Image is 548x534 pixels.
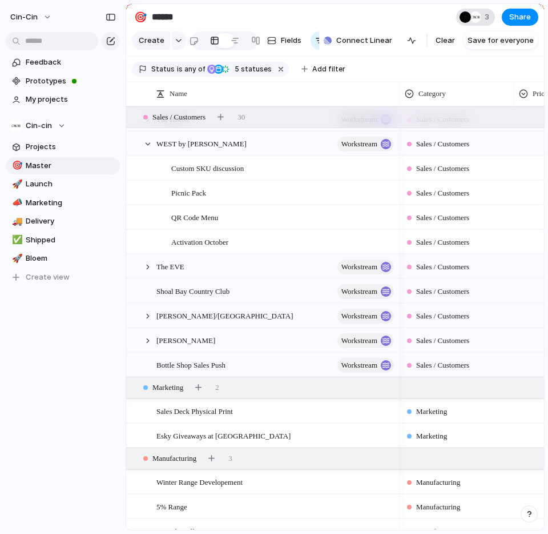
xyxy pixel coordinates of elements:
span: Marketing [416,406,447,417]
div: 📣Marketing [6,194,120,212]
button: Add filter [295,61,352,77]
span: Bottle Shop Sales Push [156,358,225,371]
span: Feedback [26,57,116,68]
span: 3 [485,11,493,23]
span: workstream [341,333,377,349]
span: Esky Giveaways at [GEOGRAPHIC_DATA] [156,429,291,442]
span: Delivery [26,216,116,227]
span: Marketing [416,431,447,442]
span: Sales / Customers [416,163,469,174]
span: Sales / Customers [416,310,469,322]
span: [PERSON_NAME]/[GEOGRAPHIC_DATA] [156,309,293,322]
div: 🚀Bloem [6,250,120,267]
span: Manufacturing [416,477,460,488]
div: 📣 [12,196,20,209]
span: Category [418,88,446,99]
button: Filter [311,31,352,50]
span: Sales / Customers [416,237,469,248]
span: workstream [341,308,377,324]
span: Share [509,11,531,23]
span: [PERSON_NAME] [156,333,215,346]
span: workstream [341,357,377,373]
span: 30 [237,111,245,123]
span: WEST by [PERSON_NAME] [156,137,247,150]
button: 🎯 [10,160,22,172]
span: Winter Range Developement [156,475,243,488]
span: cin-cin [10,11,38,23]
span: Status [151,64,175,74]
button: 5 statuses [206,63,274,75]
a: Projects [6,138,120,156]
span: Shipped [26,234,116,246]
span: Projects [26,141,116,153]
button: Create [132,31,170,50]
div: 🎯 [134,9,147,25]
span: Picnic Pack [171,186,206,199]
div: 🚚Delivery [6,213,120,230]
button: 🚀 [10,178,22,190]
span: Manufacturing [416,501,460,513]
button: workstream [337,137,394,152]
button: Share [502,9,538,26]
span: statuses [231,64,272,74]
span: The EVE [156,260,184,273]
span: Sales / Customers [152,111,205,123]
span: Name [170,88,187,99]
button: Create view [6,269,120,286]
span: Fields [281,35,301,46]
span: Add filter [312,64,345,74]
span: Connect Linear [336,35,392,46]
button: workstream [337,284,394,299]
span: Create view [26,272,70,283]
span: 5 [231,65,241,73]
span: is [177,64,183,74]
button: Save for everyone [463,31,538,50]
span: Custom SKU discussion [171,161,244,174]
div: ✅ [12,233,20,246]
button: Clear [431,31,460,50]
div: 🚀 [12,178,20,191]
a: Prototypes [6,73,120,90]
div: 🎯 [12,159,20,172]
span: Launch [26,178,116,190]
a: Feedback [6,54,120,71]
span: any of [183,64,205,74]
span: Shoal Bay Country Club [156,284,229,297]
button: workstream [337,260,394,274]
span: Clear [436,35,455,46]
a: ✅Shipped [6,232,120,249]
a: 🚀Launch [6,176,120,193]
span: 2 [215,382,219,393]
button: 📣 [10,197,22,209]
button: 🚀 [10,253,22,264]
span: Save for everyone [468,35,534,46]
span: Bloem [26,253,116,264]
span: Sales / Customers [416,212,469,224]
button: Connect Linear [319,32,397,49]
span: Sales / Customers [416,360,469,371]
span: Master [26,160,116,172]
button: workstream [337,309,394,324]
button: isany of [175,63,207,75]
span: Prototypes [26,75,116,87]
span: Sales / Customers [416,261,469,273]
div: 🚚 [12,215,20,228]
button: cin-cin [5,8,58,26]
button: Fields [263,31,306,50]
button: ✅ [10,234,22,246]
span: Sales / Customers [416,188,469,199]
span: Cin-cin [26,120,52,131]
span: Sales / Customers [416,335,469,346]
span: Create [139,35,164,46]
a: My projects [6,91,120,108]
span: Sales / Customers [416,138,469,150]
button: workstream [337,333,394,348]
span: 5% Range [156,500,187,513]
button: workstream [337,358,394,373]
span: 3 [228,453,232,464]
button: 🚚 [10,216,22,227]
button: 🎯 [131,8,150,26]
span: workstream [341,136,377,152]
span: workstream [341,284,377,300]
